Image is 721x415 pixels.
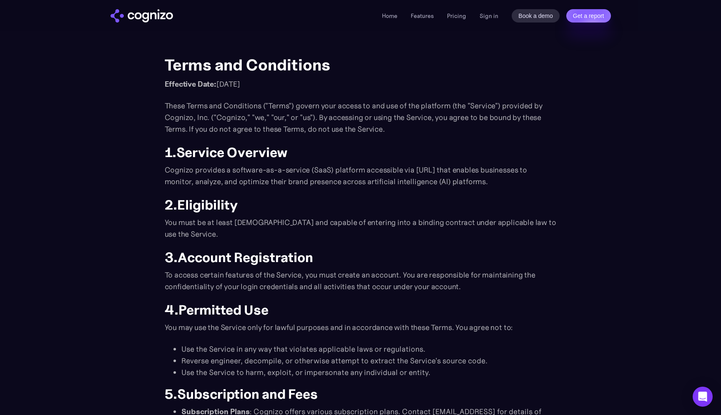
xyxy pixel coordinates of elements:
[165,145,557,160] h2: 1.
[111,9,173,22] a: home
[165,302,557,317] h2: 4.
[165,78,557,90] p: [DATE]
[181,367,557,378] li: Use the Service to harm, exploit, or impersonate any individual or entity.
[178,249,313,266] strong: Account Registration
[165,197,557,212] h2: 2.
[165,250,557,265] h2: 3.
[165,217,557,240] p: You must be at least [DEMOGRAPHIC_DATA] and capable of entering into a binding contract under app...
[165,387,557,402] h2: 5.
[566,9,611,22] a: Get a report
[177,197,238,213] strong: Eligibility
[181,355,557,367] li: Reverse engineer, decompile, or otherwise attempt to extract the Service's source code.
[177,386,318,402] strong: Subscription and Fees
[165,164,557,187] p: Cognizo provides a software-as-a-service (SaaS) platform accessible via [URL] that enables busine...
[165,56,557,74] h1: Terms and Conditions
[512,9,560,22] a: Book a demo
[165,269,557,292] p: To access certain features of the Service, you must create an account. You are responsible for ma...
[693,387,713,407] div: Open Intercom Messenger
[111,9,173,22] img: cognizo logo
[181,343,557,355] li: Use the Service in any way that violates applicable laws or regulations.
[178,302,269,318] strong: Permitted Use
[480,11,498,21] a: Sign in
[176,144,288,161] strong: Service Overview
[411,12,434,20] a: Features
[447,12,466,20] a: Pricing
[382,12,397,20] a: Home
[165,79,216,89] strong: Effective Date:
[165,100,557,135] p: These Terms and Conditions ("Terms") govern your access to and use of the platform (the "Service"...
[165,322,557,333] p: You may use the Service only for lawful purposes and in accordance with these Terms. You agree no...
